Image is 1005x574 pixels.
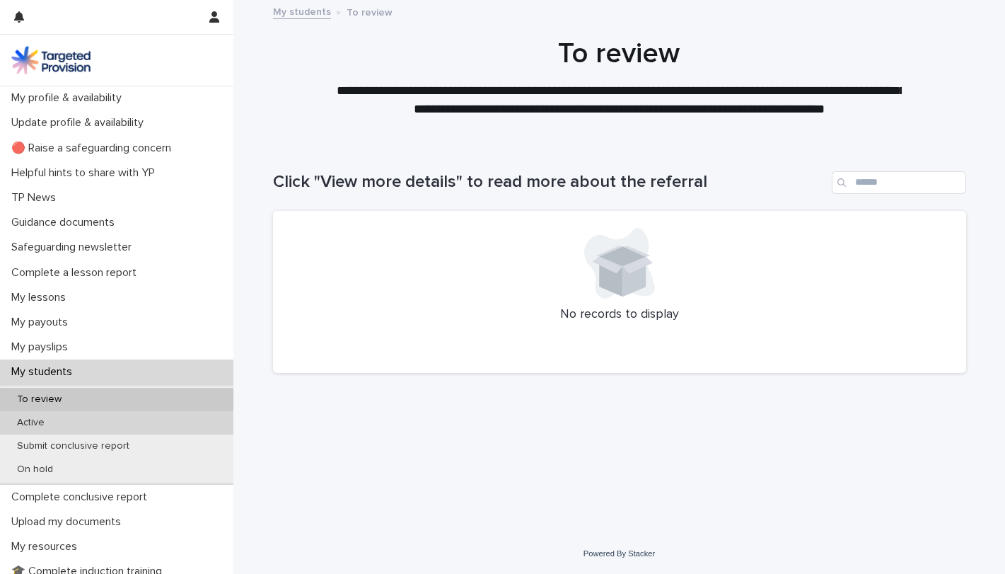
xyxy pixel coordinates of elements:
p: On hold [6,464,64,476]
p: My profile & availability [6,91,133,105]
p: To review [347,4,393,19]
p: No records to display [290,307,949,323]
p: My resources [6,540,88,553]
p: To review [6,394,73,406]
p: Update profile & availability [6,116,155,130]
p: 🔴 Raise a safeguarding concern [6,142,182,155]
a: My students [273,3,331,19]
a: Powered By Stacker [583,549,655,558]
p: My lessons [6,291,77,304]
p: My payslips [6,340,79,354]
p: Complete a lesson report [6,266,148,280]
p: Helpful hints to share with YP [6,166,166,180]
p: My payouts [6,316,79,329]
p: TP News [6,191,67,205]
p: Safeguarding newsletter [6,241,143,254]
p: Complete conclusive report [6,490,158,504]
p: Guidance documents [6,216,126,229]
img: M5nRWzHhSzIhMunXDL62 [11,46,91,74]
h1: Click "View more details" to read more about the referral [273,172,826,193]
p: Submit conclusive report [6,440,141,452]
p: Active [6,417,56,429]
input: Search [832,171,966,194]
p: My students [6,365,83,379]
p: Upload my documents [6,515,132,529]
h1: To review [272,37,965,71]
